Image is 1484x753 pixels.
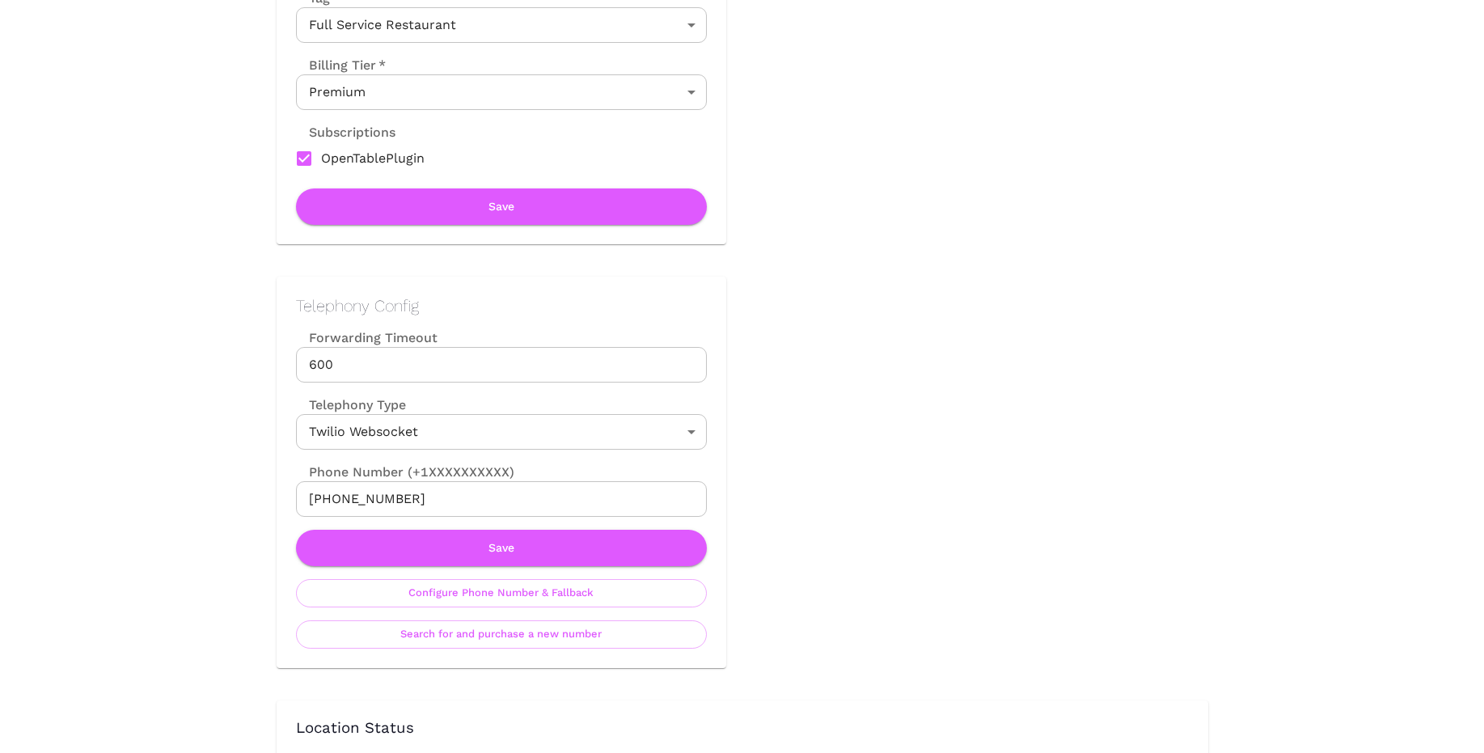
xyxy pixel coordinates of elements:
[296,74,707,110] div: Premium
[296,579,707,607] button: Configure Phone Number & Fallback
[296,620,707,649] button: Search for and purchase a new number
[296,188,707,225] button: Save
[296,530,707,566] button: Save
[296,414,707,450] div: Twilio Websocket
[296,720,1189,738] h3: Location Status
[296,463,707,481] label: Phone Number (+1XXXXXXXXXX)
[296,296,707,315] h2: Telephony Config
[296,56,386,74] label: Billing Tier
[296,123,395,142] label: Subscriptions
[296,7,707,43] div: Full Service Restaurant
[296,396,406,414] label: Telephony Type
[296,328,707,347] label: Forwarding Timeout
[321,149,425,168] span: OpenTablePlugin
